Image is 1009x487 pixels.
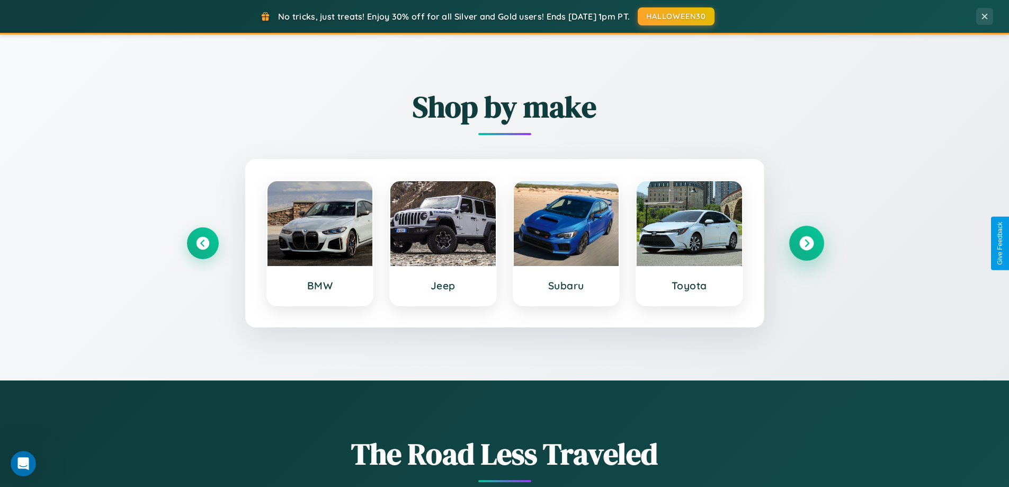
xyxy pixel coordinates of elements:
span: No tricks, just treats! Enjoy 30% off for all Silver and Gold users! Ends [DATE] 1pm PT. [278,11,630,22]
h3: Jeep [401,279,485,292]
h1: The Road Less Traveled [187,433,823,474]
h2: Shop by make [187,86,823,127]
div: Give Feedback [996,222,1004,265]
iframe: Intercom live chat [11,451,36,476]
h3: Subaru [524,279,609,292]
h3: BMW [278,279,362,292]
button: HALLOWEEN30 [638,7,715,25]
h3: Toyota [647,279,731,292]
